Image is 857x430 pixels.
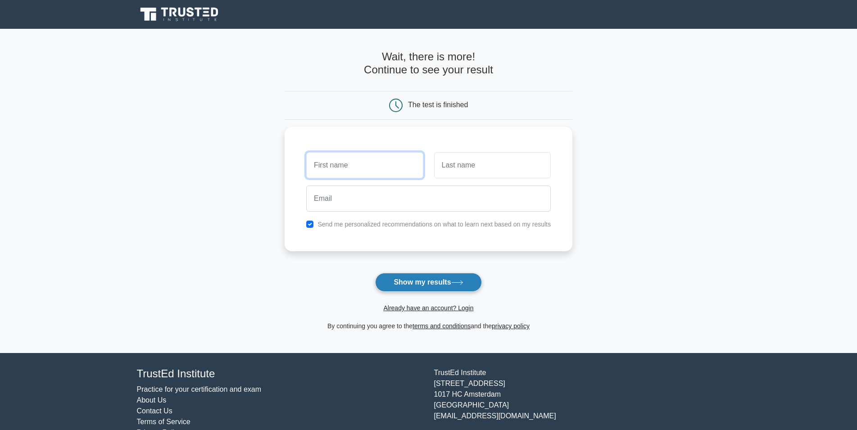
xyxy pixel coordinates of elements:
[375,273,481,292] button: Show my results
[408,101,468,109] div: The test is finished
[317,221,551,228] label: Send me personalized recommendations on what to learn next based on my results
[137,418,190,425] a: Terms of Service
[306,186,551,212] input: Email
[137,367,423,380] h4: TrustEd Institute
[279,321,578,331] div: By continuing you agree to the and the
[137,407,172,415] a: Contact Us
[137,396,167,404] a: About Us
[434,152,551,178] input: Last name
[492,322,530,330] a: privacy policy
[285,50,572,77] h4: Wait, there is more! Continue to see your result
[383,304,473,312] a: Already have an account? Login
[306,152,423,178] input: First name
[413,322,471,330] a: terms and conditions
[137,385,262,393] a: Practice for your certification and exam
